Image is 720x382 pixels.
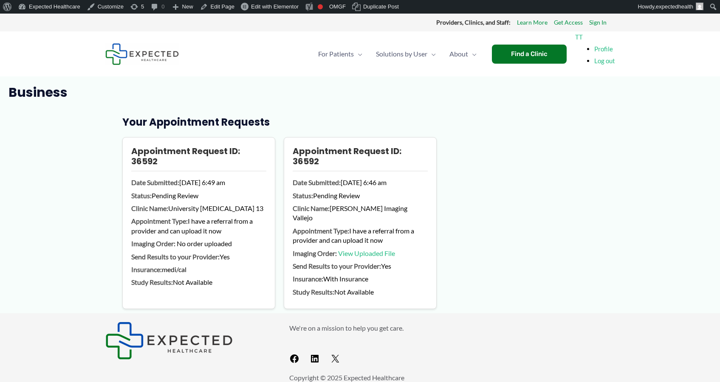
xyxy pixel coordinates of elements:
p: I have a referral from a provider and can upload it now [131,216,266,236]
a: Find a Clinic [492,45,567,64]
p: [DATE] 6:49 am [131,178,266,187]
a: For PatientsMenu Toggle [311,39,369,69]
a: AboutMenu Toggle [443,39,483,69]
img: Expected Healthcare Logo - side, dark font, small [105,43,179,65]
div: Focus keyphrase not set [318,4,323,9]
strong: Appointment Type: [131,217,188,225]
strong: Status: [293,191,313,199]
nav: Primary Site Navigation [311,39,483,69]
span: Menu Toggle [354,39,362,69]
strong: Status: [131,191,152,199]
strong: Insurance: [293,275,323,283]
strong: Insurance: [131,265,162,273]
strong: Clinic Name: [293,204,330,212]
p: Yes [293,261,428,271]
span: Menu Toggle [468,39,477,69]
p: [PERSON_NAME] Imaging Vallejo [293,204,428,223]
a: Learn More [517,17,548,28]
a: Solutions by UserMenu Toggle [369,39,443,69]
span: Copyright © 2025 Expected Healthcare [289,374,404,382]
p: Pending Review [293,191,428,200]
strong: Send Results to your Provider: [293,262,381,270]
h1: Business [8,85,712,100]
span: Edit with Elementor [251,3,299,10]
p: Pending Review [131,191,266,200]
strong: Appointment Type: [293,227,349,235]
p: Not Available [293,287,428,297]
p: We're on a mission to help you get care. [289,322,615,334]
p: No order uploaded [131,239,266,248]
span: expectedhealth [656,3,693,10]
a: Log out [594,57,615,65]
span: Menu Toggle [427,39,436,69]
p: Yes [131,252,266,261]
p: University [MEDICAL_DATA] 13 [131,204,266,213]
p: I have a referral from a provider and can upload it now [293,226,428,245]
h3: Your Appointment Requests [122,115,598,129]
p: With Insurance [293,274,428,284]
a: Profile [594,45,613,53]
strong: Date Submitted: [293,178,341,186]
a: View Uploaded File [338,249,395,257]
strong: Study Results: [293,288,334,296]
strong: Imaging Order: [293,249,337,257]
a: Get Access [554,17,583,28]
aside: Footer Widget 1 [105,322,268,360]
p: Not Available [131,278,266,287]
h4: Appointment Request ID: 36592 [293,146,428,171]
aside: Footer Widget 2 [289,322,615,367]
span: Solutions by User [376,39,427,69]
p: medi/cal [131,265,266,274]
a: TT [575,33,583,41]
strong: Imaging Order: [131,239,175,247]
span: For Patients [318,39,354,69]
p: [DATE] 6:46 am [293,178,428,187]
strong: Clinic Name: [131,204,168,212]
strong: Send Results to your Provider: [131,253,220,261]
strong: Study Results: [131,278,173,286]
a: Sign In [589,17,607,28]
strong: Providers, Clinics, and Staff: [436,19,511,26]
img: Expected Healthcare Logo - side, dark font, small [105,322,233,360]
strong: Date Submitted: [131,178,179,186]
span: About [449,39,468,69]
h4: Appointment Request ID: 36592 [131,146,266,171]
